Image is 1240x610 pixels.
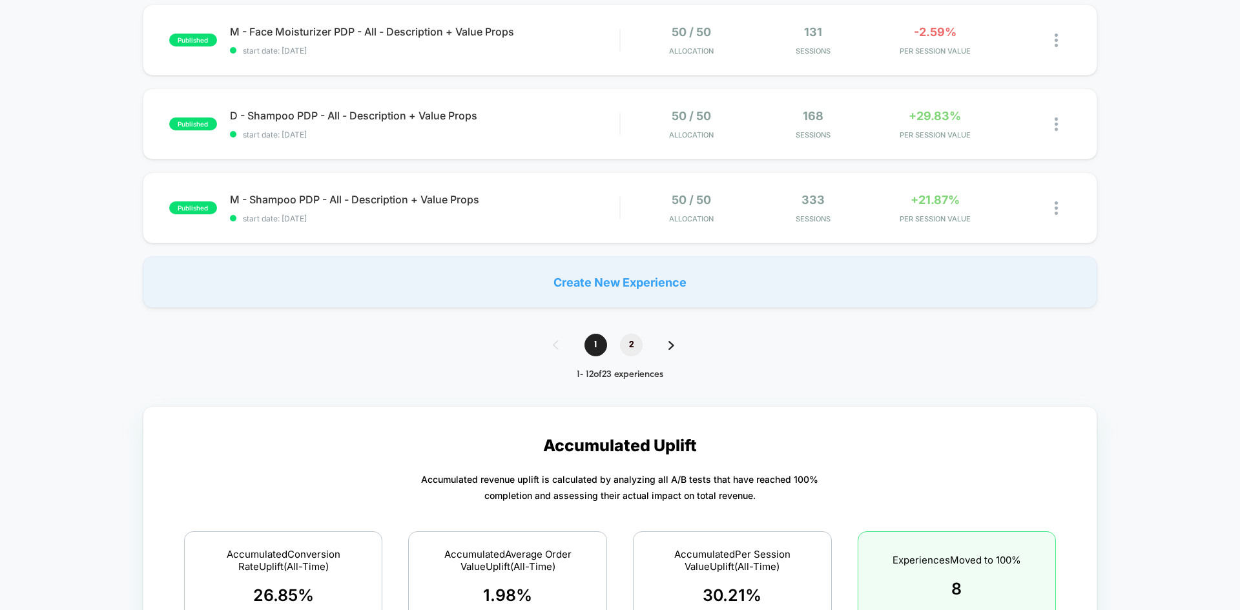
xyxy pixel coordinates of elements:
[672,25,711,39] span: 50 / 50
[756,214,871,223] span: Sessions
[669,46,714,56] span: Allocation
[801,193,825,207] span: 333
[143,256,1097,308] div: Create New Experience
[230,46,619,56] span: start date: [DATE]
[584,334,607,356] span: 1
[169,201,217,214] span: published
[672,193,711,207] span: 50 / 50
[620,334,643,356] span: 2
[804,25,822,39] span: 131
[421,471,818,503] p: Accumulated revenue uplift is calculated by analyzing all A/B tests that have reached 100% comple...
[201,548,366,573] span: Accumulated Conversion Rate Uplift (All-Time)
[1055,34,1058,47] img: close
[703,585,761,605] span: 30.21 %
[543,436,697,455] p: Accumulated Uplift
[230,130,619,139] span: start date: [DATE]
[230,214,619,223] span: start date: [DATE]
[1055,117,1058,131] img: close
[230,25,619,38] span: M - Face Moisturizer PDP - All - Description + Value Props
[669,214,714,223] span: Allocation
[169,117,217,130] span: published
[803,109,823,123] span: 168
[650,548,815,573] span: Accumulated Per Session Value Uplift (All-Time)
[756,46,871,56] span: Sessions
[911,193,960,207] span: +21.87%
[877,46,993,56] span: PER SESSION VALUE
[483,585,532,605] span: 1.98 %
[169,34,217,46] span: published
[669,130,714,139] span: Allocation
[877,130,993,139] span: PER SESSION VALUE
[672,109,711,123] span: 50 / 50
[230,193,619,206] span: M - Shampoo PDP - All - Description + Value Props
[540,369,700,380] div: 1 - 12 of 23 experiences
[909,109,961,123] span: +29.83%
[668,341,674,350] img: pagination forward
[951,579,962,598] span: 8
[253,585,314,605] span: 26.85 %
[1055,201,1058,215] img: close
[877,214,993,223] span: PER SESSION VALUE
[756,130,871,139] span: Sessions
[230,109,619,122] span: D - Shampoo PDP - All - Description + Value Props
[914,25,956,39] span: -2.59%
[893,554,1021,566] span: Experiences Moved to 100%
[425,548,590,573] span: Accumulated Average Order Value Uplift (All-Time)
